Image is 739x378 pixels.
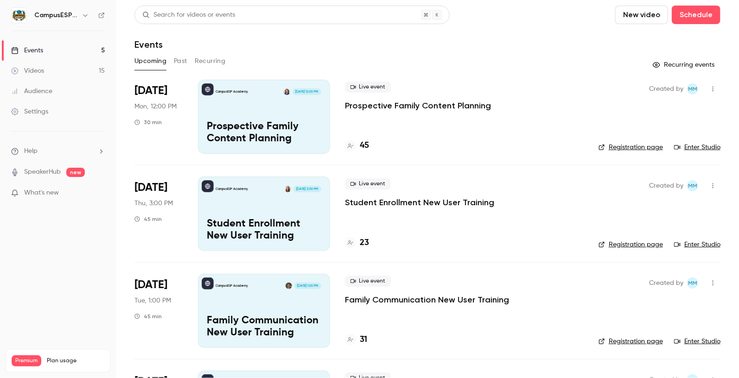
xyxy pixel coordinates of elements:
[174,54,187,69] button: Past
[134,119,162,126] div: 30 min
[687,180,698,191] span: Mairin Matthews
[293,186,321,192] span: [DATE] 3:00 PM
[11,87,52,96] div: Audience
[11,146,105,156] li: help-dropdown-opener
[134,296,171,305] span: Tue, 1:00 PM
[360,139,369,152] h4: 45
[649,83,683,94] span: Created by
[134,102,177,111] span: Mon, 12:00 PM
[345,237,369,249] a: 23
[134,83,167,98] span: [DATE]
[24,146,38,156] span: Help
[672,6,720,24] button: Schedule
[599,143,663,152] a: Registration page
[345,178,391,189] span: Live event
[294,283,321,289] span: [DATE] 1:00 PM
[345,294,509,305] a: Family Communication New User Training
[687,277,698,289] span: Mairin Matthews
[216,89,248,94] p: CampusESP Academy
[360,237,369,249] h4: 23
[24,188,59,198] span: What's new
[134,274,183,348] div: Sep 23 Tue, 1:00 PM (America/New York)
[24,167,61,177] a: SpeakerHub
[674,240,720,249] a: Enter Studio
[285,186,291,192] img: Mairin Matthews
[12,355,41,366] span: Premium
[688,83,697,94] span: MM
[207,121,321,145] p: Prospective Family Content Planning
[94,189,105,197] iframe: Noticeable Trigger
[599,240,663,249] a: Registration page
[687,83,698,94] span: Mairin Matthews
[134,39,163,50] h1: Events
[11,46,43,55] div: Events
[142,10,235,20] div: Search for videos or events
[284,88,290,95] img: Kerri Meeks-Griffin
[198,176,330,251] a: Student Enrollment New User TrainingCampusESP AcademyMairin Matthews[DATE] 3:00 PMStudent Enrollm...
[216,187,248,191] p: CampusESP Academy
[134,313,162,320] div: 45 min
[345,139,369,152] a: 45
[34,11,78,20] h6: CampusESP Academy
[207,315,321,339] p: Family Communication New User Training
[195,54,226,69] button: Recurring
[134,80,183,154] div: Sep 15 Mon, 12:00 PM (America/New York)
[134,180,167,195] span: [DATE]
[345,100,491,111] a: Prospective Family Content Planning
[688,180,697,191] span: MM
[674,337,720,346] a: Enter Studio
[649,180,683,191] span: Created by
[207,218,321,242] p: Student Enrollment New User Training
[66,168,85,177] span: new
[47,357,104,365] span: Plan usage
[134,199,173,208] span: Thu, 3:00 PM
[286,283,292,289] img: Mira Gandhi
[134,176,183,251] div: Sep 18 Thu, 3:00 PM (America/New York)
[12,8,26,23] img: CampusESP Academy
[599,337,663,346] a: Registration page
[345,334,367,346] a: 31
[11,66,44,76] div: Videos
[345,197,494,208] a: Student Enrollment New User Training
[649,277,683,289] span: Created by
[134,54,166,69] button: Upcoming
[615,6,668,24] button: New video
[134,277,167,292] span: [DATE]
[198,80,330,154] a: Prospective Family Content PlanningCampusESP AcademyKerri Meeks-Griffin[DATE] 12:00 PMProspective...
[360,334,367,346] h4: 31
[688,277,697,289] span: MM
[345,82,391,93] span: Live event
[198,274,330,348] a: Family Communication New User TrainingCampusESP AcademyMira Gandhi[DATE] 1:00 PMFamily Communicat...
[216,283,248,288] p: CampusESP Academy
[649,57,720,72] button: Recurring events
[345,276,391,287] span: Live event
[674,143,720,152] a: Enter Studio
[11,107,48,116] div: Settings
[293,88,321,95] span: [DATE] 12:00 PM
[134,215,162,223] div: 45 min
